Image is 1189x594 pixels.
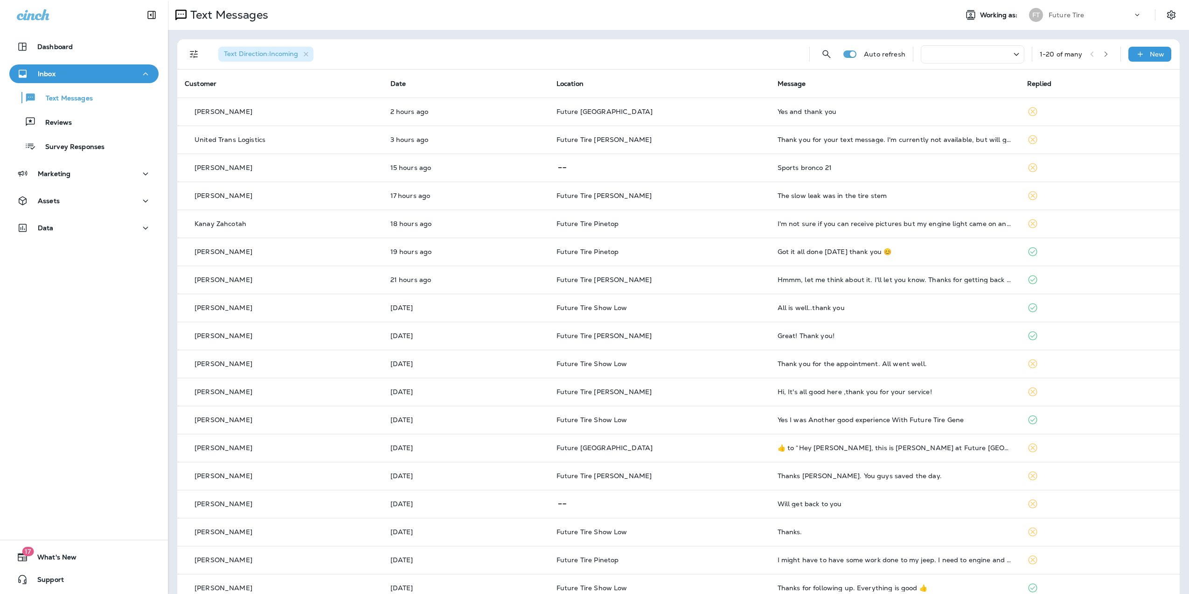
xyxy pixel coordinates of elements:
[778,192,1012,199] div: The slow leak was in the tire stem
[9,548,159,566] button: 17What's New
[817,45,836,64] button: Search Messages
[185,79,216,88] span: Customer
[9,191,159,210] button: Assets
[556,276,652,284] span: Future Tire [PERSON_NAME]
[36,143,104,152] p: Survey Responses
[195,472,252,480] p: [PERSON_NAME]
[390,500,542,508] p: Aug 18, 2025 10:24 AM
[390,528,542,536] p: Aug 18, 2025 10:11 AM
[556,416,627,424] span: Future Tire Show Low
[195,192,252,199] p: [PERSON_NAME]
[778,108,1012,115] div: Yes and thank you
[556,135,652,144] span: Future Tire [PERSON_NAME]
[195,444,252,452] p: [PERSON_NAME]
[778,304,1012,311] div: All is well..thank you
[556,107,653,116] span: Future [GEOGRAPHIC_DATA]
[390,164,542,171] p: Aug 20, 2025 07:56 PM
[9,219,159,237] button: Data
[9,164,159,183] button: Marketing
[9,88,159,107] button: Text Messages
[1150,50,1164,58] p: New
[778,276,1012,283] div: Hmmm, let me think about it. I'll let you know. Thanks for getting back to me.
[195,164,252,171] p: [PERSON_NAME]
[195,108,252,115] p: [PERSON_NAME]
[195,304,252,311] p: [PERSON_NAME]
[778,79,806,88] span: Message
[187,8,268,22] p: Text Messages
[390,332,542,339] p: Aug 20, 2025 08:21 AM
[390,220,542,227] p: Aug 20, 2025 05:07 PM
[556,444,653,452] span: Future [GEOGRAPHIC_DATA]
[195,528,252,536] p: [PERSON_NAME]
[778,136,1012,143] div: Thank you for your text message. I'm currently not available, but will get back to you as soon as...
[1029,8,1043,22] div: FT
[195,332,252,339] p: [PERSON_NAME]
[778,388,1012,396] div: Hi, It's all good here ,thank you for your service!
[556,219,619,228] span: Future Tire Pinetop
[390,79,406,88] span: Date
[864,50,905,58] p: Auto refresh
[1027,79,1051,88] span: Replied
[556,556,619,564] span: Future Tire Pinetop
[390,136,542,143] p: Aug 21, 2025 08:21 AM
[38,70,56,78] p: Inbox
[778,220,1012,227] div: I'm not sure if you can receive pictures but my engine light came on and this is what O'Reilly's ...
[778,248,1012,255] div: Got it all done today thank you 😊
[778,444,1012,452] div: ​👍​ to “ Hey Ceaser, this is Anthony at Future Tire Lakeside. Just a quick heads up—your vehicle ...
[9,570,159,589] button: Support
[390,416,542,424] p: Aug 19, 2025 07:47 AM
[37,43,73,50] p: Dashboard
[139,6,165,24] button: Collapse Sidebar
[390,444,542,452] p: Aug 18, 2025 01:03 PM
[778,500,1012,508] div: Will get back to you
[390,304,542,311] p: Aug 20, 2025 08:22 AM
[390,360,542,368] p: Aug 19, 2025 02:02 PM
[1049,11,1085,19] p: Future Tire
[556,247,619,256] span: Future Tire Pinetop
[390,584,542,592] p: Aug 17, 2025 03:57 PM
[1040,50,1083,58] div: 1 - 20 of many
[778,360,1012,368] div: Thank you for the appointment. All went well.
[38,224,54,232] p: Data
[778,164,1012,171] div: Sports bronco 21
[28,553,76,565] span: What's New
[195,500,252,508] p: [PERSON_NAME]
[218,47,313,62] div: Text Direction:Incoming
[390,556,542,564] p: Aug 18, 2025 08:24 AM
[390,248,542,255] p: Aug 20, 2025 03:33 PM
[778,416,1012,424] div: Yes I was Another good experience With Future Tire Gene
[390,108,542,115] p: Aug 21, 2025 09:13 AM
[1163,7,1180,23] button: Settings
[38,197,60,205] p: Assets
[195,416,252,424] p: [PERSON_NAME]
[28,576,64,587] span: Support
[390,388,542,396] p: Aug 19, 2025 09:00 AM
[556,360,627,368] span: Future Tire Show Low
[195,388,252,396] p: [PERSON_NAME]
[390,276,542,283] p: Aug 20, 2025 02:06 PM
[556,528,627,536] span: Future Tire Show Low
[195,136,265,143] p: United Trans Logistics
[9,37,159,56] button: Dashboard
[195,556,252,564] p: [PERSON_NAME]
[778,332,1012,339] div: Great! Thank you!
[556,584,627,592] span: Future Tire Show Low
[36,119,72,127] p: Reviews
[224,49,298,58] span: Text Direction : Incoming
[38,170,70,177] p: Marketing
[778,528,1012,536] div: Thanks.
[778,556,1012,564] div: I might have to have some work done to my jeep. I need to engine and rebuilt. I don't know if you...
[195,584,252,592] p: [PERSON_NAME]
[195,220,246,227] p: Kanay Zahcotah
[556,79,584,88] span: Location
[195,276,252,283] p: [PERSON_NAME]
[778,472,1012,480] div: Thanks Eric. You guys saved the day.
[36,94,93,103] p: Text Messages
[185,45,203,64] button: Filters
[556,388,652,396] span: Future Tire [PERSON_NAME]
[556,332,652,340] span: Future Tire [PERSON_NAME]
[9,136,159,156] button: Survey Responses
[195,248,252,255] p: [PERSON_NAME]
[390,192,542,199] p: Aug 20, 2025 05:36 PM
[9,64,159,83] button: Inbox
